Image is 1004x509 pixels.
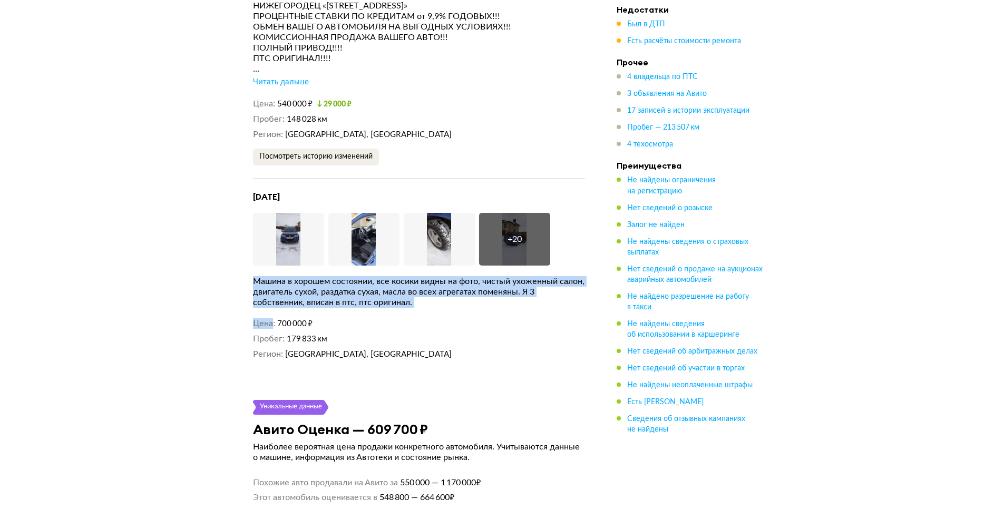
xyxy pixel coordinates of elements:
[627,398,704,405] span: Есть [PERSON_NAME]
[627,415,745,433] span: Сведения об отзывных кампаниях не найдены
[627,73,698,81] span: 4 владельца по ПТС
[253,129,283,140] dt: Регион
[253,53,585,64] div: ПТС ОРИГИНАЛ!!!!
[253,492,377,503] span: Этот автомобиль оценивается в
[617,4,764,15] h4: Недостатки
[253,99,275,110] dt: Цена
[508,234,522,244] div: + 20
[253,421,428,437] h3: Авито Оценка — 609 700 ₽
[277,320,313,328] span: 700 000 ₽
[377,492,454,503] span: 548 800 — 664 600 ₽
[398,477,481,488] span: 550 000 — 1 170 000 ₽
[253,191,585,202] h4: [DATE]
[253,11,585,22] div: ПРОЦЕНТНЫЕ СТАВКИ ПО КРЕДИТАМ от 9,9% ГОДОВЫХ!!!
[627,37,741,45] span: Есть расчёты стоимости ремонта
[253,276,585,308] div: Машина в хорошем состоянии, все косики видны на фото, чистый ухоженный салон, двигатель сухой, ра...
[259,153,373,160] span: Посмотреть историю изменений
[617,57,764,67] h4: Прочее
[253,22,585,32] div: ОБМЕН ВАШЕГО АВТОМОБИЛЯ НА ВЫГОДНЫХ УСЛОВИЯХ!!!
[253,114,285,125] dt: Пробег
[253,477,398,488] span: Похожие авто продавали на Авито за
[253,64,585,74] div: ...
[253,442,585,463] p: Наиболее вероятная цена продажи конкретного автомобиля. Учитываются данные о машине, информация и...
[627,320,739,338] span: Не найдены сведения об использовании в каршеринге
[627,347,757,355] span: Нет сведений об арбитражных делах
[627,107,749,114] span: 17 записей в истории эксплуатации
[404,213,475,266] img: Car Photo
[253,77,309,87] div: Читать дальше
[253,318,275,329] dt: Цена
[253,349,283,360] dt: Регион
[627,204,713,211] span: Нет сведений о розыске
[627,221,685,228] span: Залог не найден
[627,90,707,97] span: 3 объявления на Авито
[627,238,748,256] span: Не найдены сведения о страховых выплатах
[627,21,665,28] span: Был в ДТП
[627,141,673,148] span: 4 техосмотра
[253,32,585,43] div: КОМИССИОННАЯ ПРОДАЖА ВАШЕГО АВТО!!!
[287,115,327,123] span: 148 028 км
[259,400,323,415] div: Уникальные данные
[317,101,352,108] small: 29 000 ₽
[627,177,716,194] span: Не найдены ограничения на регистрацию
[253,334,285,345] dt: Пробег
[285,131,452,139] span: [GEOGRAPHIC_DATA], [GEOGRAPHIC_DATA]
[627,124,699,131] span: Пробег — 213 507 км
[287,335,327,343] span: 179 833 км
[627,381,753,388] span: Не найдены неоплаченные штрафы
[627,292,749,310] span: Не найдено разрешение на работу в такси
[617,160,764,171] h4: Преимущества
[627,265,763,283] span: Нет сведений о продаже на аукционах аварийных автомобилей
[253,149,379,165] button: Посмотреть историю изменений
[253,213,324,266] img: Car Photo
[253,1,585,11] div: НИЖЕГОРОДЕЦ «[STREET_ADDRESS]»
[328,213,399,266] img: Car Photo
[627,364,745,371] span: Нет сведений об участии в торгах
[285,350,452,358] span: [GEOGRAPHIC_DATA], [GEOGRAPHIC_DATA]
[253,43,585,53] div: ПОЛНЫЙ ПРИВОД!!!!
[277,100,313,108] span: 540 000 ₽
